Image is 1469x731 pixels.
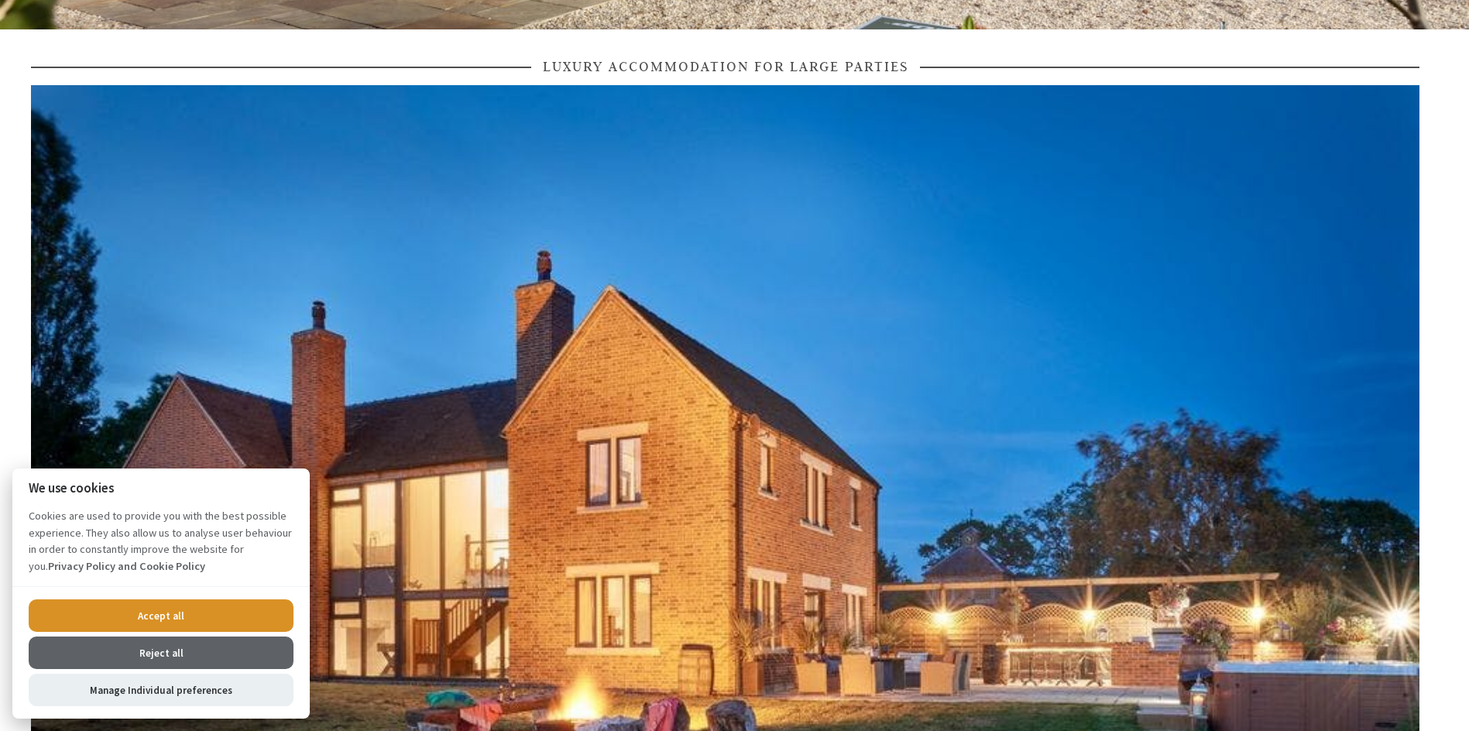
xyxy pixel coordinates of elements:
[29,637,293,669] button: Reject all
[12,481,310,496] h2: We use cookies
[48,559,205,573] a: Privacy Policy and Cookie Policy
[29,674,293,706] button: Manage Individual preferences
[12,508,310,586] p: Cookies are used to provide you with the best possible experience. They also allow us to analyse ...
[29,599,293,632] button: Accept all
[531,57,920,75] span: Luxury accommodation for large parties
